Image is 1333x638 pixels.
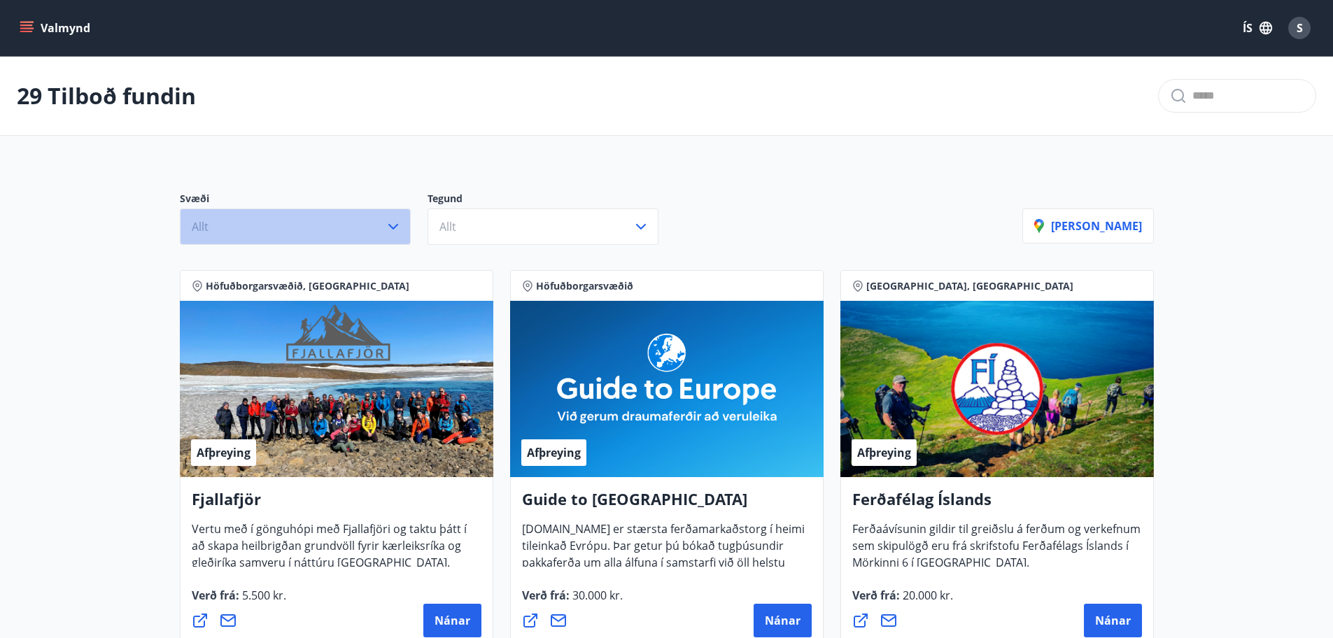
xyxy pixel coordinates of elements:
button: [PERSON_NAME] [1022,208,1154,243]
button: menu [17,15,96,41]
button: ÍS [1235,15,1280,41]
button: Nánar [423,604,481,637]
span: Höfuðborgarsvæðið [536,279,633,293]
button: Allt [180,208,411,245]
span: Verð frá : [852,588,953,614]
h4: Guide to [GEOGRAPHIC_DATA] [522,488,812,520]
p: [PERSON_NAME] [1034,218,1142,234]
button: S [1283,11,1316,45]
h4: Ferðafélag Íslands [852,488,1142,520]
span: Afþreying [857,445,911,460]
span: Verð frá : [192,588,286,614]
p: 29 Tilboð fundin [17,80,196,111]
span: 20.000 kr. [900,588,953,603]
p: Svæði [180,192,428,208]
p: Tegund [428,192,675,208]
span: Afþreying [197,445,251,460]
span: Ferðaávísunin gildir til greiðslu á ferðum og verkefnum sem skipulögð eru frá skrifstofu Ferðafél... [852,521,1141,581]
span: S [1297,20,1303,36]
span: Vertu með í gönguhópi með Fjallafjöri og taktu þátt í að skapa heilbrigðan grundvöll fyrir kærlei... [192,521,467,581]
span: [GEOGRAPHIC_DATA], [GEOGRAPHIC_DATA] [866,279,1073,293]
span: Höfuðborgarsvæðið, [GEOGRAPHIC_DATA] [206,279,409,293]
span: Allt [439,219,456,234]
span: Nánar [765,613,800,628]
span: 5.500 kr. [239,588,286,603]
button: Nánar [754,604,812,637]
span: 30.000 kr. [570,588,623,603]
span: [DOMAIN_NAME] er stærsta ferðamarkaðstorg í heimi tileinkað Evrópu. Þar getur þú bókað tugþúsundi... [522,521,805,615]
button: Allt [428,208,658,245]
span: Verð frá : [522,588,623,614]
button: Nánar [1084,604,1142,637]
span: Allt [192,219,209,234]
h4: Fjallafjör [192,488,481,520]
span: Nánar [435,613,470,628]
span: Nánar [1095,613,1131,628]
span: Afþreying [527,445,581,460]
